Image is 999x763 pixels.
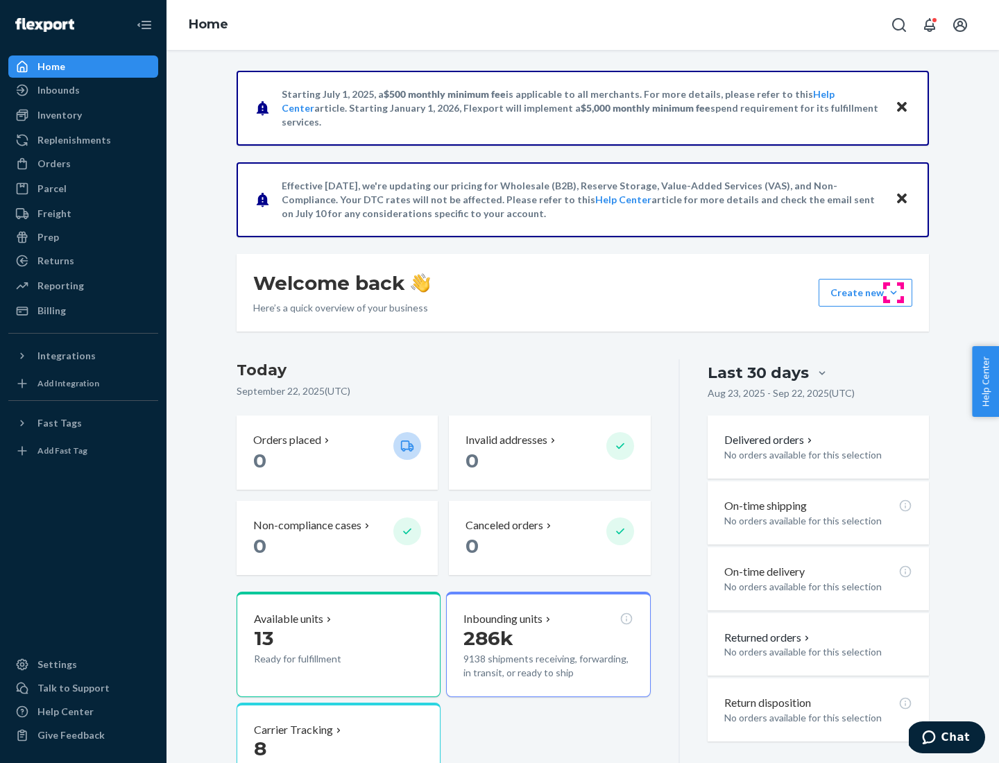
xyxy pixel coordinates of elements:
a: Billing [8,300,158,322]
div: Settings [37,658,77,671]
p: No orders available for this selection [724,448,912,462]
p: Non-compliance cases [253,517,361,533]
div: Returns [37,254,74,268]
button: Fast Tags [8,412,158,434]
p: Ready for fulfillment [254,652,382,666]
span: 0 [466,449,479,472]
span: 0 [466,534,479,558]
a: Reporting [8,275,158,297]
a: Inventory [8,104,158,126]
ol: breadcrumbs [178,5,239,45]
button: Orders placed 0 [237,415,438,490]
span: 0 [253,534,266,558]
p: Effective [DATE], we're updating our pricing for Wholesale (B2B), Reserve Storage, Value-Added Se... [282,179,882,221]
a: Orders [8,153,158,175]
button: Canceled orders 0 [449,501,650,575]
a: Returns [8,250,158,272]
a: Parcel [8,178,158,200]
div: Fast Tags [37,416,82,430]
div: Give Feedback [37,728,105,742]
div: Parcel [37,182,67,196]
div: Reporting [37,279,84,293]
button: Talk to Support [8,677,158,699]
button: Open account menu [946,11,974,39]
button: Non-compliance cases 0 [237,501,438,575]
button: Create new [819,279,912,307]
div: Inbounds [37,83,80,97]
p: Inbounding units [463,611,543,627]
div: Last 30 days [708,362,809,384]
button: Returned orders [724,630,812,646]
button: Integrations [8,345,158,367]
div: Talk to Support [37,681,110,695]
button: Invalid addresses 0 [449,415,650,490]
a: Home [189,17,228,32]
span: 13 [254,626,273,650]
div: Billing [37,304,66,318]
div: Home [37,60,65,74]
p: Carrier Tracking [254,722,333,738]
span: 286k [463,626,513,650]
button: Close [893,98,911,118]
img: Flexport logo [15,18,74,32]
p: 9138 shipments receiving, forwarding, in transit, or ready to ship [463,652,633,680]
div: Add Fast Tag [37,445,87,456]
p: On-time delivery [724,564,805,580]
p: Return disposition [724,695,811,711]
div: Integrations [37,349,96,363]
h3: Today [237,359,651,381]
p: September 22, 2025 ( UTC ) [237,384,651,398]
div: Inventory [37,108,82,122]
p: No orders available for this selection [724,514,912,528]
button: Help Center [972,346,999,417]
button: Available units13Ready for fulfillment [237,592,441,697]
button: Give Feedback [8,724,158,746]
p: Canceled orders [466,517,543,533]
p: On-time shipping [724,498,807,514]
div: Add Integration [37,377,99,389]
p: Starting July 1, 2025, a is applicable to all merchants. For more details, please refer to this a... [282,87,882,129]
div: Prep [37,230,59,244]
div: Help Center [37,705,94,719]
p: Aug 23, 2025 - Sep 22, 2025 ( UTC ) [708,386,855,400]
a: Help Center [595,194,651,205]
p: No orders available for this selection [724,645,912,659]
p: No orders available for this selection [724,711,912,725]
a: Settings [8,653,158,676]
h1: Welcome back [253,271,430,295]
img: hand-wave emoji [411,273,430,293]
a: Help Center [8,701,158,723]
a: Replenishments [8,129,158,151]
a: Inbounds [8,79,158,101]
button: Delivered orders [724,432,815,448]
a: Add Fast Tag [8,440,158,462]
p: Available units [254,611,323,627]
button: Close Navigation [130,11,158,39]
p: Invalid addresses [466,432,547,448]
button: Inbounding units286k9138 shipments receiving, forwarding, in transit, or ready to ship [446,592,650,697]
a: Freight [8,203,158,225]
p: Orders placed [253,432,321,448]
div: Replenishments [37,133,111,147]
span: $500 monthly minimum fee [384,88,506,100]
button: Open notifications [916,11,943,39]
div: Orders [37,157,71,171]
p: Here’s a quick overview of your business [253,301,430,315]
span: $5,000 monthly minimum fee [581,102,710,114]
button: Close [893,189,911,209]
a: Prep [8,226,158,248]
span: 0 [253,449,266,472]
a: Home [8,55,158,78]
p: No orders available for this selection [724,580,912,594]
div: Freight [37,207,71,221]
iframe: Opens a widget where you can chat to one of our agents [909,721,985,756]
a: Add Integration [8,372,158,395]
button: Open Search Box [885,11,913,39]
span: 8 [254,737,266,760]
